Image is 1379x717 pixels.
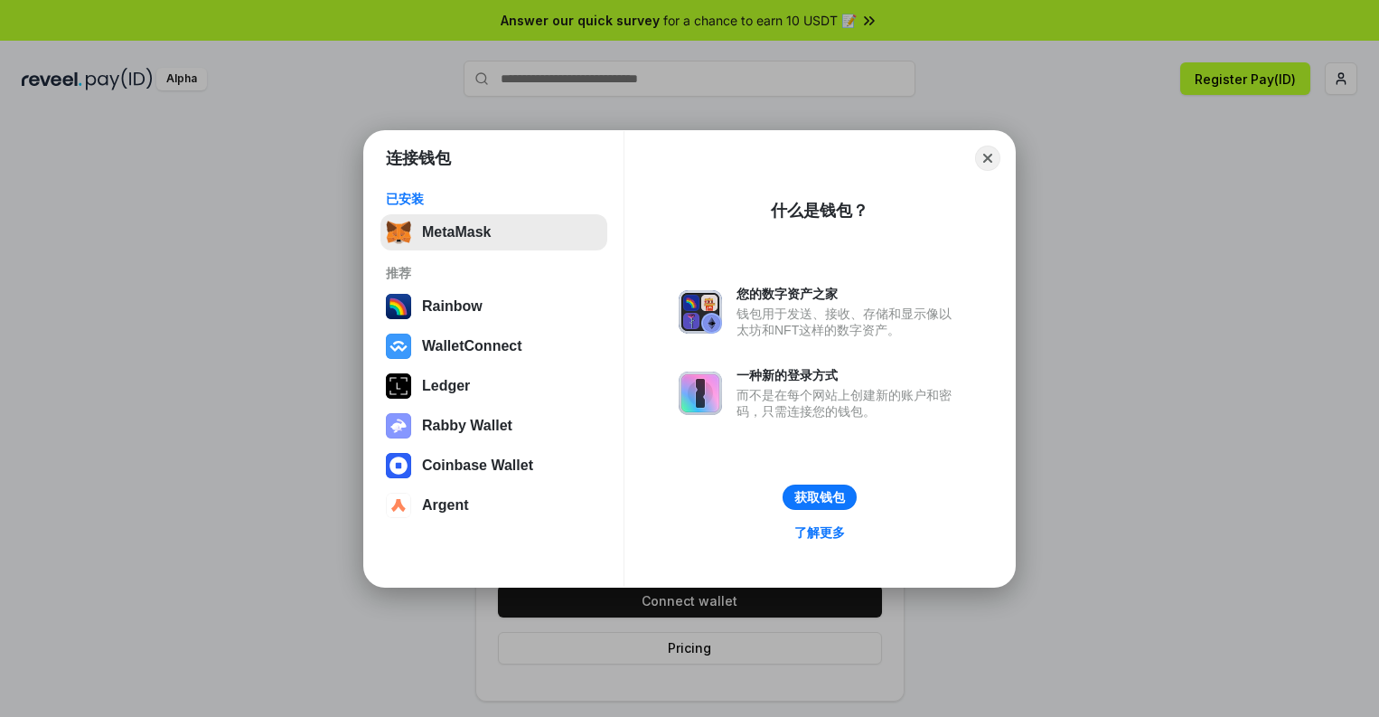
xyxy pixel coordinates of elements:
div: Ledger [422,378,470,394]
div: Rabby Wallet [422,418,512,434]
img: svg+xml,%3Csvg%20width%3D%22120%22%20height%3D%22120%22%20viewBox%3D%220%200%20120%20120%22%20fil... [386,294,411,319]
div: 而不是在每个网站上创建新的账户和密码，只需连接您的钱包。 [736,387,961,420]
div: MetaMask [422,224,491,241]
button: WalletConnect [380,328,607,364]
div: 一种新的登录方式 [736,367,961,383]
button: Argent [380,487,607,524]
button: Rainbow [380,288,607,325]
div: 获取钱包 [794,489,845,505]
img: svg+xml,%3Csvg%20xmlns%3D%22http%3A%2F%2Fwww.w3.org%2F2000%2Fsvg%22%20width%3D%2228%22%20height%3... [386,373,411,399]
img: svg+xml,%3Csvg%20xmlns%3D%22http%3A%2F%2Fwww.w3.org%2F2000%2Fsvg%22%20fill%3D%22none%22%20viewBox... [386,413,411,439]
button: Coinbase Wallet [380,448,607,484]
div: WalletConnect [422,338,522,354]
button: Ledger [380,368,607,404]
div: 什么是钱包？ [771,200,868,222]
img: svg+xml,%3Csvg%20xmlns%3D%22http%3A%2F%2Fwww.w3.org%2F2000%2Fsvg%22%20fill%3D%22none%22%20viewBox... [679,372,722,415]
img: svg+xml,%3Csvg%20width%3D%2228%22%20height%3D%2228%22%20viewBox%3D%220%200%2028%2028%22%20fill%3D... [386,453,411,478]
div: Argent [422,497,469,514]
button: Close [975,146,1000,171]
img: svg+xml,%3Csvg%20xmlns%3D%22http%3A%2F%2Fwww.w3.org%2F2000%2Fsvg%22%20fill%3D%22none%22%20viewBox... [679,290,722,334]
div: 已安装 [386,191,602,207]
div: 推荐 [386,265,602,281]
img: svg+xml,%3Csvg%20width%3D%2228%22%20height%3D%2228%22%20viewBox%3D%220%200%2028%2028%22%20fill%3D... [386,493,411,518]
a: 了解更多 [783,521,856,544]
img: svg+xml,%3Csvg%20fill%3D%22none%22%20height%3D%2233%22%20viewBox%3D%220%200%2035%2033%22%20width%... [386,220,411,245]
div: Coinbase Wallet [422,458,533,474]
div: 您的数字资产之家 [736,286,961,302]
button: Rabby Wallet [380,408,607,444]
img: svg+xml,%3Csvg%20width%3D%2228%22%20height%3D%2228%22%20viewBox%3D%220%200%2028%2028%22%20fill%3D... [386,334,411,359]
button: 获取钱包 [783,485,857,510]
h1: 连接钱包 [386,147,451,169]
div: Rainbow [422,298,483,315]
button: MetaMask [380,214,607,250]
div: 钱包用于发送、接收、存储和显示像以太坊和NFT这样的数字资产。 [736,306,961,338]
div: 了解更多 [794,524,845,541]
